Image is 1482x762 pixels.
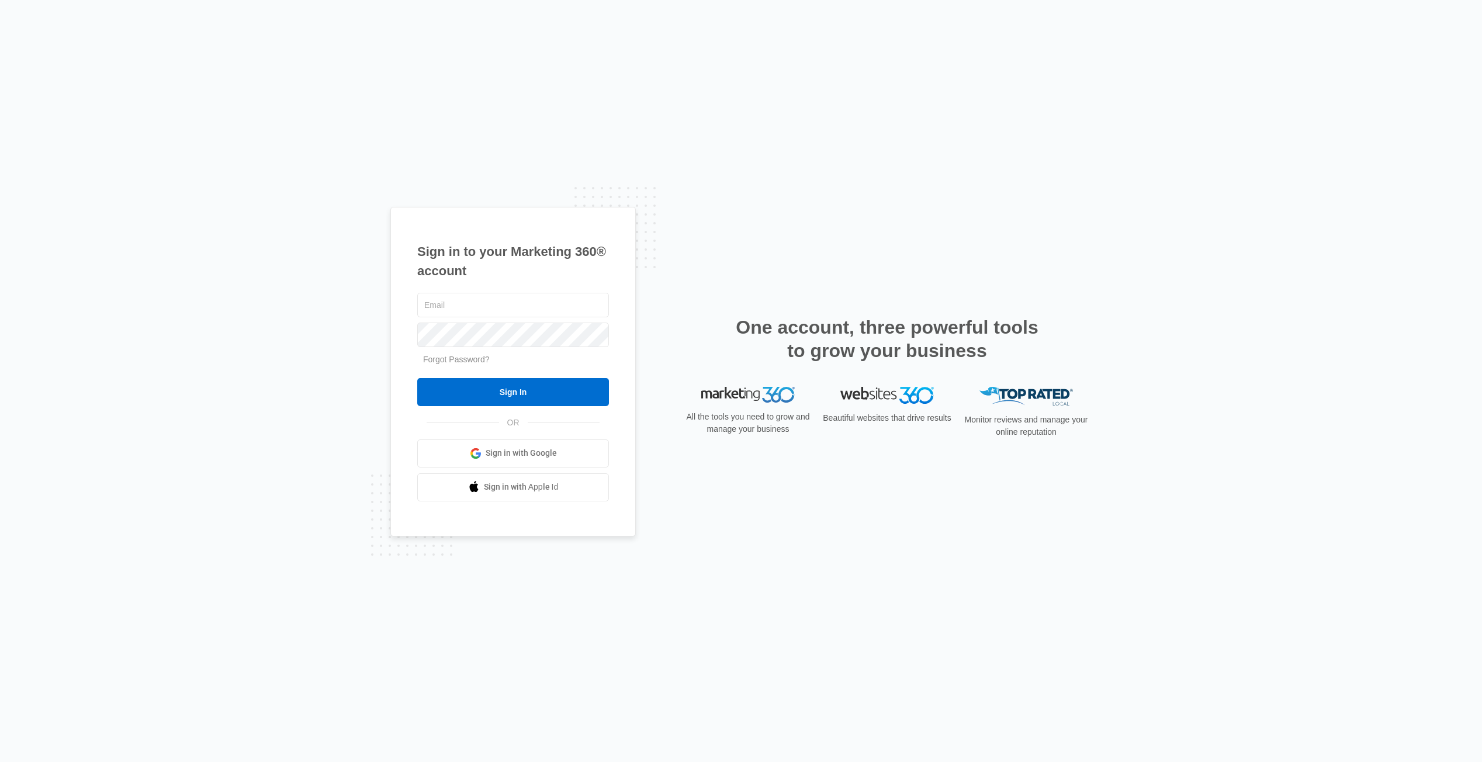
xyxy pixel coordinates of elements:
[822,412,953,424] p: Beautiful websites that drive results
[683,411,813,435] p: All the tools you need to grow and manage your business
[417,473,609,501] a: Sign in with Apple Id
[423,355,490,364] a: Forgot Password?
[701,387,795,403] img: Marketing 360
[961,414,1092,438] p: Monitor reviews and manage your online reputation
[417,293,609,317] input: Email
[417,378,609,406] input: Sign In
[499,417,528,429] span: OR
[486,447,557,459] span: Sign in with Google
[417,439,609,467] a: Sign in with Google
[417,242,609,280] h1: Sign in to your Marketing 360® account
[484,481,559,493] span: Sign in with Apple Id
[979,387,1073,406] img: Top Rated Local
[840,387,934,404] img: Websites 360
[732,316,1042,362] h2: One account, three powerful tools to grow your business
